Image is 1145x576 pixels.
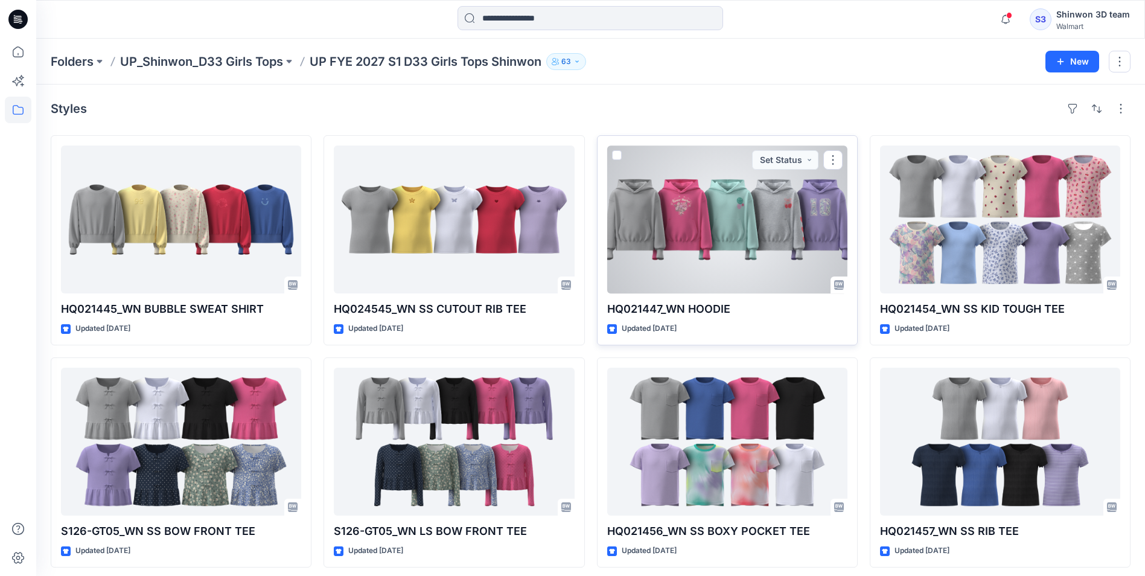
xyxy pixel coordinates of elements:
[1045,51,1099,72] button: New
[51,101,87,116] h4: Styles
[1056,7,1130,22] div: Shinwon 3D team
[61,301,301,318] p: HQ021445_WN BUBBLE SWEAT SHIRT
[546,53,586,70] button: 63
[75,322,130,335] p: Updated [DATE]
[607,523,847,540] p: HQ021456_WN SS BOXY POCKET TEE
[880,523,1120,540] p: HQ021457_WN SS RIB TEE
[334,146,574,293] a: HQ024545_WN SS CUTOUT RIB TEE
[310,53,541,70] p: UP FYE 2027 S1 D33 Girls Tops Shinwon
[75,545,130,557] p: Updated [DATE]
[348,322,403,335] p: Updated [DATE]
[607,368,847,516] a: HQ021456_WN SS BOXY POCKET TEE
[607,146,847,293] a: HQ021447_WN HOODIE
[334,301,574,318] p: HQ024545_WN SS CUTOUT RIB TEE
[61,146,301,293] a: HQ021445_WN BUBBLE SWEAT SHIRT
[622,322,677,335] p: Updated [DATE]
[880,368,1120,516] a: HQ021457_WN SS RIB TEE
[1030,8,1051,30] div: S3
[622,545,677,557] p: Updated [DATE]
[348,545,403,557] p: Updated [DATE]
[895,322,949,335] p: Updated [DATE]
[334,523,574,540] p: S126-GT05_WN LS BOW FRONT TEE
[880,301,1120,318] p: HQ021454_WN SS KID TOUGH TEE
[1056,22,1130,31] div: Walmart
[61,368,301,516] a: S126-GT05_WN SS BOW FRONT TEE
[334,368,574,516] a: S126-GT05_WN LS BOW FRONT TEE
[895,545,949,557] p: Updated [DATE]
[120,53,283,70] a: UP_Shinwon_D33 Girls Tops
[561,55,571,68] p: 63
[51,53,94,70] a: Folders
[607,301,847,318] p: HQ021447_WN HOODIE
[61,523,301,540] p: S126-GT05_WN SS BOW FRONT TEE
[880,146,1120,293] a: HQ021454_WN SS KID TOUGH TEE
